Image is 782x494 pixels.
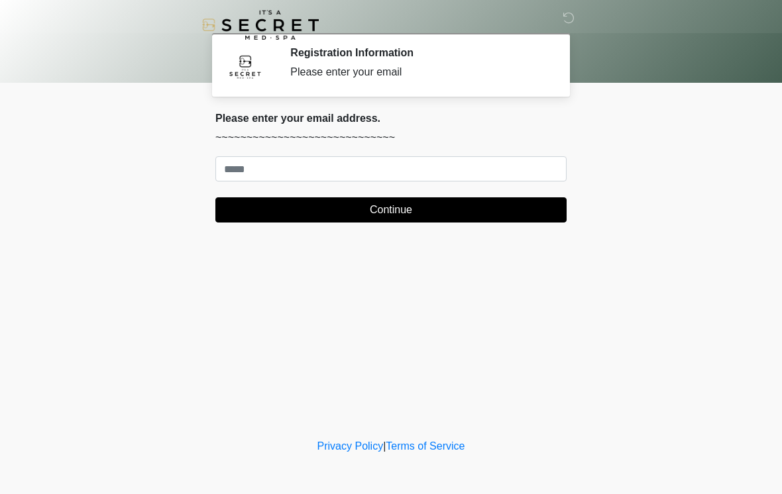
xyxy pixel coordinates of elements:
img: It's A Secret Med Spa Logo [202,10,319,40]
a: Terms of Service [386,440,465,452]
img: Agent Avatar [225,46,265,86]
h2: Registration Information [290,46,547,59]
div: Please enter your email [290,64,547,80]
p: ~~~~~~~~~~~~~~~~~~~~~~~~~~~~~ [215,130,567,146]
a: | [383,440,386,452]
h2: Please enter your email address. [215,112,567,124]
button: Continue [215,197,567,222]
a: Privacy Policy [317,440,384,452]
